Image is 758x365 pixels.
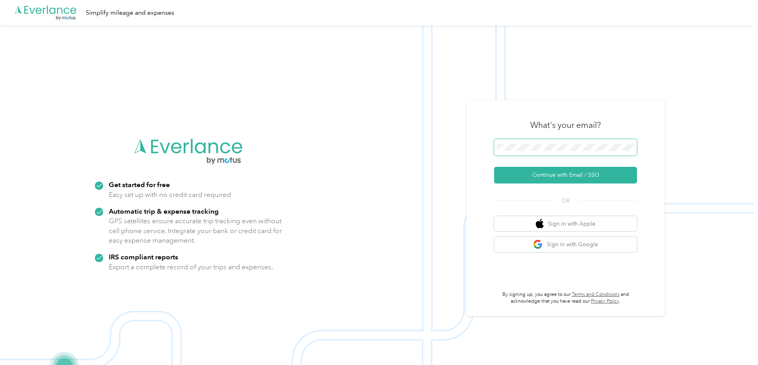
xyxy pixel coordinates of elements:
[552,197,579,205] span: OR
[591,298,619,304] a: Privacy Policy
[109,180,170,189] strong: Get started for free
[536,219,544,229] img: apple logo
[572,292,619,297] a: Terms and Conditions
[494,237,637,252] button: google logoSign in with Google
[109,253,178,261] strong: IRS compliant reports
[494,291,637,305] p: By signing up, you agree to our and acknowledge that you have read our .
[530,120,601,131] h3: What's your email?
[109,216,282,245] p: GPS satellites ensure accurate trip tracking even without cell phone service. Integrate your bank...
[109,207,219,215] strong: Automatic trip & expense tracking
[109,190,231,200] p: Easy set up with no credit card required
[494,167,637,183] button: Continue with Email / SSO
[109,262,273,272] p: Export a complete record of your trips and expenses.
[86,8,174,18] div: Simplify mileage and expenses
[533,239,543,249] img: google logo
[494,216,637,232] button: apple logoSign in with Apple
